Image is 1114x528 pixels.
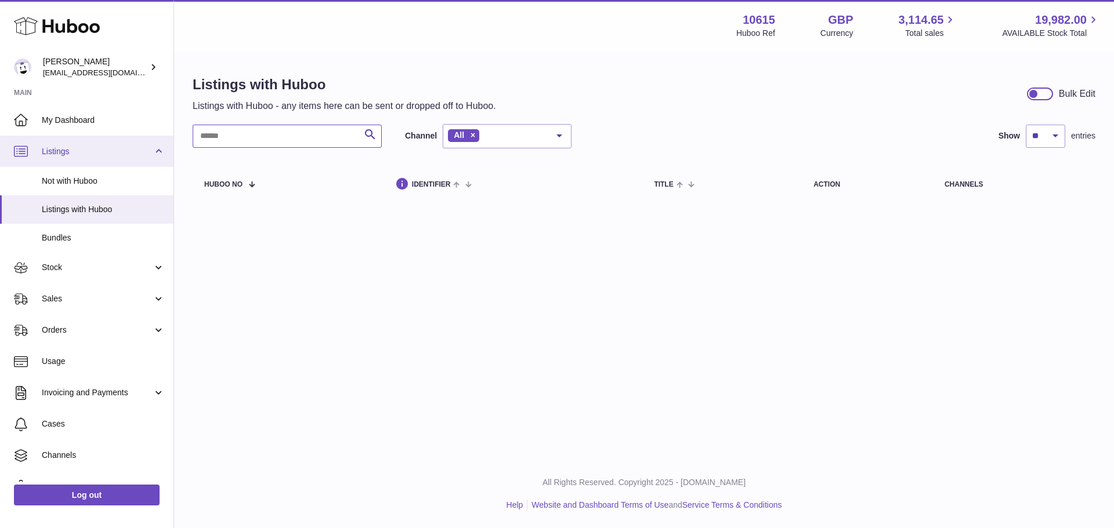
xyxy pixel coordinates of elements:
span: 3,114.65 [899,12,944,28]
li: and [527,500,782,511]
span: Total sales [905,28,957,39]
span: My Dashboard [42,115,165,126]
span: Huboo no [204,181,243,188]
span: AVAILABLE Stock Total [1002,28,1100,39]
span: [EMAIL_ADDRESS][DOMAIN_NAME] [43,68,171,77]
p: Listings with Huboo - any items here can be sent or dropped off to Huboo. [193,100,496,112]
div: Currency [820,28,853,39]
span: Usage [42,356,165,367]
a: Service Terms & Conditions [682,500,782,509]
span: Cases [42,418,165,429]
span: Stock [42,262,153,273]
div: Huboo Ref [736,28,775,39]
a: 19,982.00 AVAILABLE Stock Total [1002,12,1100,39]
span: All [454,130,464,140]
label: Channel [405,130,437,141]
img: internalAdmin-10615@internal.huboo.com [14,59,31,76]
a: Website and Dashboard Terms of Use [531,500,668,509]
a: 3,114.65 Total sales [899,12,957,39]
span: title [654,181,673,188]
strong: GBP [828,12,853,28]
div: channels [945,181,1084,188]
span: Listings [42,146,153,157]
span: entries [1071,130,1095,141]
span: Invoicing and Payments [42,387,153,398]
span: 19,982.00 [1035,12,1087,28]
span: Not with Huboo [42,176,165,187]
div: action [813,181,921,188]
div: Bulk Edit [1059,88,1095,100]
span: Listings with Huboo [42,204,165,215]
span: Orders [42,325,153,336]
h1: Listings with Huboo [193,75,496,94]
span: Sales [42,293,153,304]
span: Channels [42,450,165,461]
strong: 10615 [743,12,775,28]
span: Bundles [42,232,165,243]
label: Show [999,130,1020,141]
span: Settings [42,481,165,492]
a: Help [507,500,523,509]
span: identifier [412,181,451,188]
div: [PERSON_NAME] [43,56,147,78]
a: Log out [14,485,160,505]
p: All Rights Reserved. Copyright 2025 - [DOMAIN_NAME] [183,477,1105,488]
